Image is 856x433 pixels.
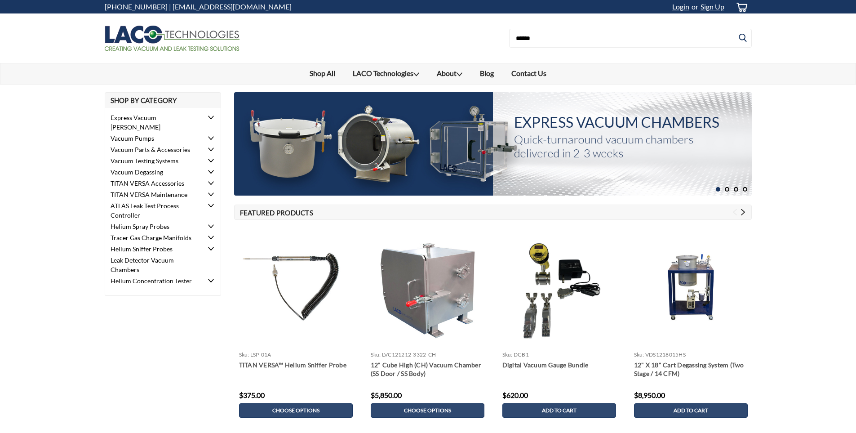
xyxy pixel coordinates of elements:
h2: Featured Products [234,205,752,220]
span: sku: [371,351,381,358]
span: LVC121212-3322-CH [382,351,436,358]
button: Next [740,209,746,216]
a: sku: DGB1 [502,351,529,358]
span: sku: [239,351,249,358]
span: $8,950.00 [634,391,665,399]
a: LACO Technologies [344,63,428,84]
a: Add to Cart [634,403,748,418]
button: 4 of 4 [743,187,748,192]
button: 2 of 4 [725,187,730,192]
a: Helium Concentration Tester [105,275,204,286]
a: sku: LSP-01A [239,351,271,358]
a: TITAN VERSA™ Helium Sniffer Probe [239,361,353,379]
a: Digital Vacuum Gauge Bundle [502,361,616,379]
img: 12" X 18" Cart Degassing System (Two Stage / 14 CFM) [630,252,752,321]
h2: Shop By Category [105,92,221,107]
a: TITAN VERSA Accessories [105,178,204,189]
span: Add to Cart [542,407,577,414]
span: sku: [634,351,644,358]
a: cart-preview-dropdown [729,0,752,13]
a: 12" X 18" Cart Degassing System (Two Stage / 14 CFM) [634,361,748,379]
a: Tracer Gas Charge Manifolds [105,232,204,243]
span: VDS1218015HS [645,351,686,358]
a: Choose Options [239,403,353,418]
a: Shop All [301,63,344,83]
a: About [428,63,471,84]
a: Vacuum Testing Systems [105,155,204,166]
img: TITAN VERSA™ Helium Sniffer Probe [235,252,357,321]
span: Choose Options [272,407,319,414]
a: Leak Detector Vacuum Chambers [105,254,204,275]
a: hero image slide [234,92,752,196]
img: Digital Vacuum Gauge Bundle [513,225,605,348]
span: $5,850.00 [371,391,402,399]
a: Contact Us [503,63,555,83]
a: sku: LVC121212-3322-CH [371,351,436,358]
a: Helium Spray Probes [105,221,204,232]
a: Blog [471,63,503,83]
img: LACO Technologies [105,26,240,51]
span: Add to Cart [674,407,708,414]
button: 1 of 4 [716,187,721,192]
a: sku: VDS1218015HS [634,351,686,358]
span: or [689,2,698,11]
span: Choose Options [404,407,451,414]
a: Vacuum Pumps [105,133,204,144]
span: $375.00 [239,391,265,399]
span: sku: [502,351,513,358]
a: Vacuum Parts & Accessories [105,144,204,155]
span: $620.00 [502,391,528,399]
a: 12" Cube High (CH) Vacuum Chamber (SS Door / SS Body) [371,361,484,379]
a: TITAN VERSA Maintenance [105,189,204,200]
span: DGB1 [514,351,529,358]
a: Helium Sniffer Probes [105,243,204,254]
a: Vacuum Degassing [105,166,204,178]
a: Express Vacuum [PERSON_NAME] [105,112,204,133]
a: Add to Cart [502,403,616,418]
button: Previous [732,209,738,216]
button: 3 of 4 [734,187,739,192]
span: LSP-01A [250,351,271,358]
a: Choose Options [371,403,484,418]
a: ATLAS Leak Test Process Controller [105,200,204,221]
